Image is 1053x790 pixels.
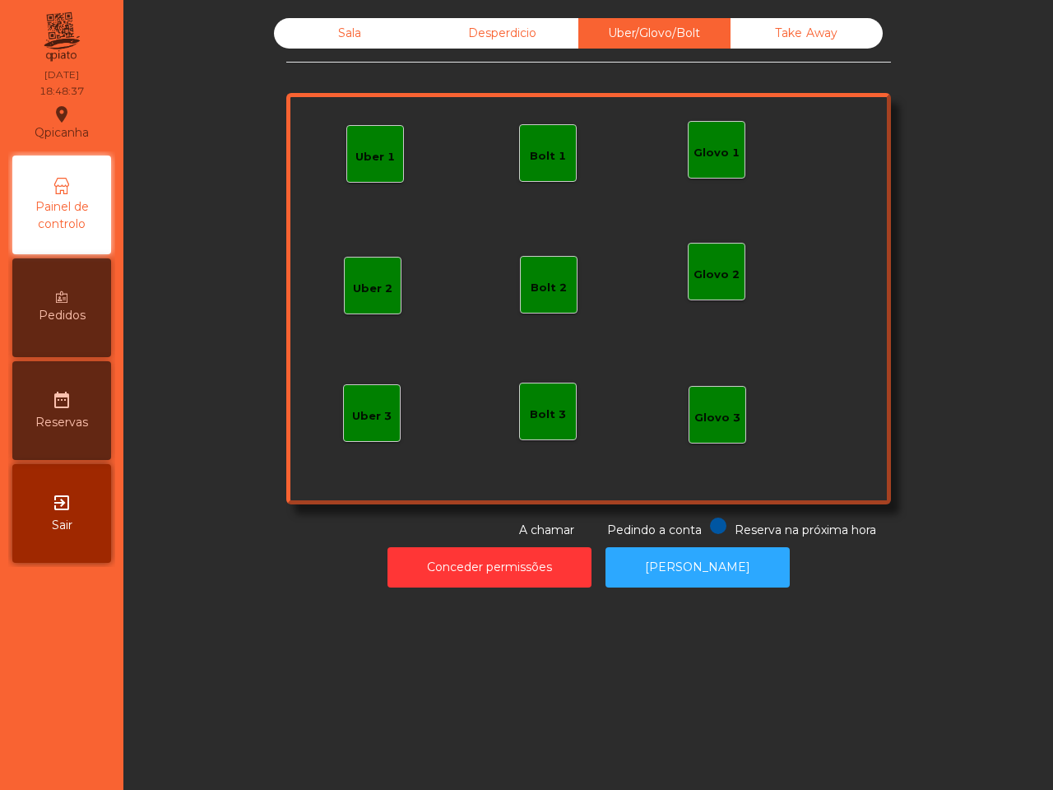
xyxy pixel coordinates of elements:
span: Painel de controlo [16,198,107,233]
span: Reserva na próxima hora [735,523,876,537]
div: [DATE] [44,67,79,82]
button: Conceder permissões [387,547,591,588]
span: Reservas [35,414,88,431]
div: Glovo 1 [693,145,740,161]
span: Pedindo a conta [607,523,702,537]
div: Take Away [731,18,883,49]
div: Bolt 3 [530,407,566,423]
button: [PERSON_NAME] [605,547,790,588]
span: Pedidos [39,307,86,324]
div: Desperdicio [426,18,578,49]
span: A chamar [519,523,574,537]
div: Glovo 2 [693,267,740,283]
div: Qpicanha [35,102,89,143]
div: Glovo 3 [694,410,740,426]
img: qpiato [41,8,81,66]
div: Uber 2 [353,281,392,297]
i: date_range [52,390,72,410]
div: Sala [274,18,426,49]
div: Bolt 2 [531,280,567,296]
div: Uber 1 [355,149,395,165]
i: location_on [52,105,72,124]
div: Uber 3 [352,408,392,425]
div: Bolt 1 [530,148,566,165]
span: Sair [52,517,72,534]
i: exit_to_app [52,493,72,513]
div: 18:48:37 [39,84,84,99]
div: Uber/Glovo/Bolt [578,18,731,49]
